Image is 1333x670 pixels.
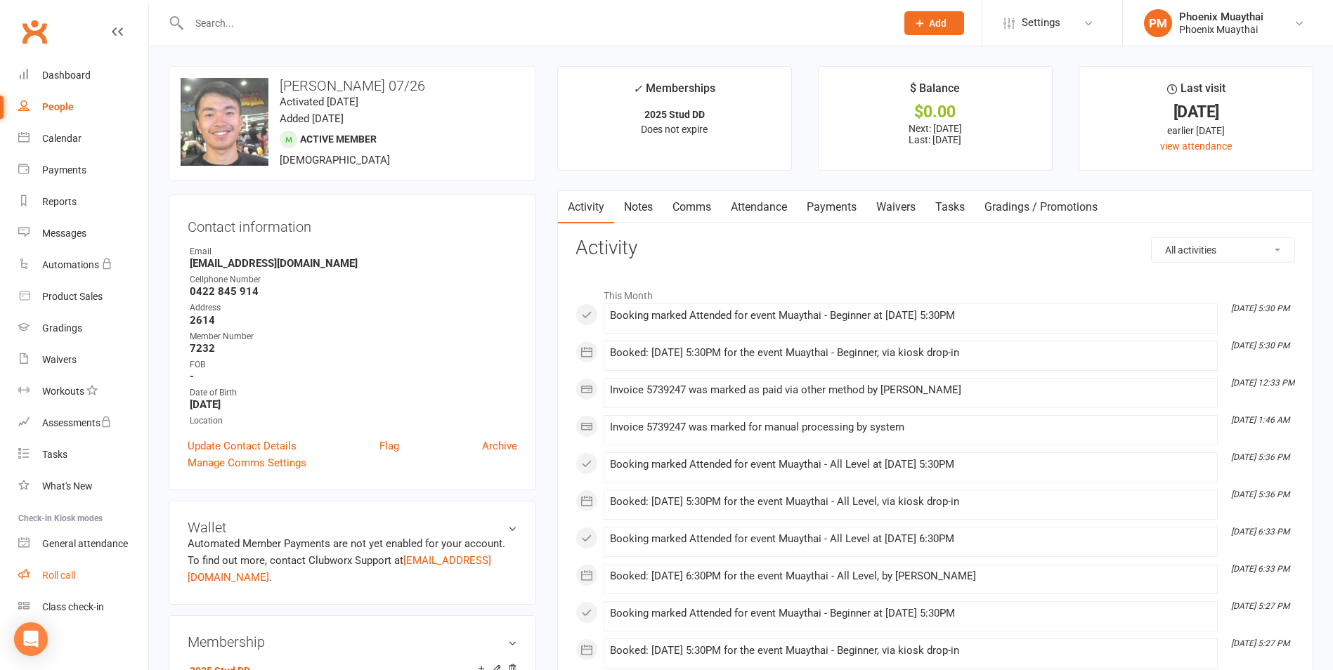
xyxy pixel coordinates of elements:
div: Invoice 5739247 was marked as paid via other method by [PERSON_NAME] [610,384,1211,396]
strong: 2025 Stud DD [644,109,705,120]
div: Phoenix Muaythai [1179,11,1263,23]
a: Messages [18,218,148,249]
a: Reports [18,186,148,218]
a: view attendance [1160,140,1232,152]
a: Workouts [18,376,148,407]
a: Activity [558,191,614,223]
i: [DATE] 5:27 PM [1231,638,1289,648]
a: Attendance [721,191,797,223]
a: Gradings [18,313,148,344]
h3: Activity [576,237,1295,259]
div: earlier [DATE] [1092,123,1300,138]
div: Waivers [42,354,77,365]
div: Member Number [190,330,517,343]
div: $ Balance [910,79,960,105]
strong: 2614 [190,314,517,327]
div: Reports [42,196,77,207]
div: Booking marked Attended for event Muaythai - All Level at [DATE] 5:30PM [610,459,1211,471]
a: Manage Comms Settings [188,454,306,471]
div: Booked: [DATE] 6:30PM for the event Muaythai - All Level, by [PERSON_NAME] [610,570,1211,582]
h3: [PERSON_NAME] 07/26 [181,78,524,93]
span: Add [929,18,947,29]
span: Does not expire [641,124,708,135]
a: Automations [18,249,148,281]
a: Gradings / Promotions [975,191,1107,223]
div: Address [190,301,517,315]
div: Open Intercom Messenger [14,622,48,656]
strong: [DATE] [190,398,517,411]
i: [DATE] 5:30 PM [1231,341,1289,350]
div: Automations [42,259,99,270]
p: Next: [DATE] Last: [DATE] [831,123,1039,145]
div: Booked: [DATE] 5:30PM for the event Muaythai - Beginner, via kiosk drop-in [610,645,1211,657]
a: Update Contact Details [188,438,297,454]
div: What's New [42,480,93,492]
a: Class kiosk mode [18,591,148,623]
a: Assessments [18,407,148,439]
a: Archive [482,438,517,454]
div: Tasks [42,449,67,460]
li: This Month [576,281,1295,303]
span: Settings [1022,7,1060,39]
a: Tasks [925,191,975,223]
no-payment-system: Automated Member Payments are not yet enabled for your account. To find out more, contact Clubwor... [188,537,505,584]
i: [DATE] 12:33 PM [1231,378,1294,388]
div: [DATE] [1092,105,1300,119]
div: People [42,101,74,112]
strong: - [190,370,517,383]
button: Add [904,11,964,35]
div: Invoice 5739247 was marked for manual processing by system [610,421,1211,433]
h3: Wallet [188,520,517,535]
div: Payments [42,164,86,176]
a: Roll call [18,560,148,591]
a: Product Sales [18,281,148,313]
div: Memberships [633,79,715,105]
strong: 7232 [190,342,517,355]
a: Waivers [18,344,148,376]
div: Dashboard [42,70,91,81]
h3: Contact information [188,214,517,235]
a: Dashboard [18,60,148,91]
a: Notes [614,191,663,223]
div: Product Sales [42,291,103,302]
a: People [18,91,148,123]
div: Workouts [42,386,84,397]
i: ✓ [633,82,642,96]
input: Search... [185,13,886,33]
span: Active member [300,133,377,145]
a: What's New [18,471,148,502]
div: Booking marked Attended for event Muaythai - Beginner at [DATE] 5:30PM [610,310,1211,322]
a: Payments [797,191,866,223]
div: Location [190,414,517,428]
div: Date of Birth [190,386,517,400]
a: Waivers [866,191,925,223]
i: [DATE] 5:36 PM [1231,452,1289,462]
a: Clubworx [17,14,52,49]
div: Gradings [42,322,82,334]
time: Activated [DATE] [280,96,358,108]
div: Booked: [DATE] 5:30PM for the event Muaythai - All Level, via kiosk drop-in [610,496,1211,508]
time: Added [DATE] [280,112,344,125]
a: Comms [663,191,721,223]
div: Email [190,245,517,258]
div: FOB [190,358,517,372]
img: image1736761133.png [181,78,268,166]
div: Cellphone Number [190,273,517,287]
div: Last visit [1167,79,1225,105]
a: Calendar [18,123,148,155]
h3: Membership [188,634,517,650]
i: [DATE] 5:30 PM [1231,303,1289,313]
div: Messages [42,228,86,239]
div: General attendance [42,538,128,549]
div: Booking marked Attended for event Muaythai - All Level at [DATE] 6:30PM [610,533,1211,545]
strong: [EMAIL_ADDRESS][DOMAIN_NAME] [190,257,517,270]
i: [DATE] 6:33 PM [1231,527,1289,537]
i: [DATE] 1:46 AM [1231,415,1289,425]
div: Phoenix Muaythai [1179,23,1263,36]
div: Roll call [42,570,75,581]
i: [DATE] 5:36 PM [1231,490,1289,499]
div: Booked: [DATE] 5:30PM for the event Muaythai - Beginner, via kiosk drop-in [610,347,1211,359]
div: Assessments [42,417,112,428]
div: Calendar [42,133,82,144]
div: Booking marked Attended for event Muaythai - Beginner at [DATE] 5:30PM [610,607,1211,619]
